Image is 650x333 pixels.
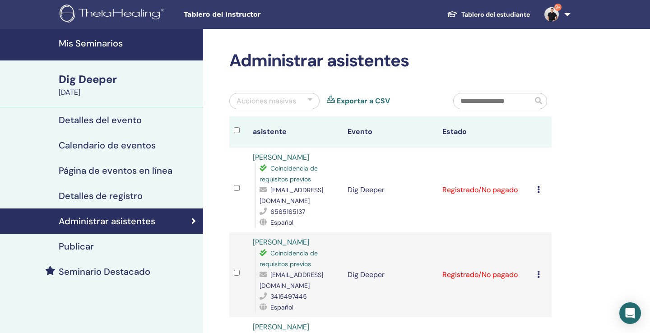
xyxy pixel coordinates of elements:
th: Evento [343,116,438,148]
th: asistente [248,116,343,148]
h4: Página de eventos en línea [59,165,172,176]
span: Coincidencia de requisitos previos [260,164,318,183]
a: Dig Deeper[DATE] [53,72,203,98]
h4: Calendario de eventos [59,140,156,151]
img: default.jpg [544,7,559,22]
span: 6565165137 [270,208,305,216]
h4: Detalles de registro [59,190,143,201]
div: Dig Deeper [59,72,198,87]
h4: Seminario Destacado [59,266,150,277]
th: Estado [438,116,533,148]
span: Tablero del instructor [184,10,319,19]
img: logo.png [60,5,167,25]
h4: Detalles del evento [59,115,142,125]
h4: Publicar [59,241,94,252]
div: Acciones masivas [237,96,296,106]
td: Dig Deeper [343,148,438,232]
div: Open Intercom Messenger [619,302,641,324]
h4: Administrar asistentes [59,216,155,227]
a: Tablero del estudiante [440,6,537,23]
a: [PERSON_NAME] [253,322,309,332]
span: 9+ [554,4,562,11]
td: Dig Deeper [343,232,438,317]
a: [PERSON_NAME] [253,237,309,247]
span: [EMAIL_ADDRESS][DOMAIN_NAME] [260,186,323,205]
div: [DATE] [59,87,198,98]
a: Exportar a CSV [337,96,390,106]
span: Coincidencia de requisitos previos [260,249,318,268]
span: Español [270,218,293,227]
a: [PERSON_NAME] [253,153,309,162]
h2: Administrar asistentes [229,51,552,71]
span: Español [270,303,293,311]
img: graduation-cap-white.svg [447,10,458,18]
h4: Mis Seminarios [59,38,198,49]
span: [EMAIL_ADDRESS][DOMAIN_NAME] [260,271,323,290]
span: 3415497445 [270,292,307,301]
